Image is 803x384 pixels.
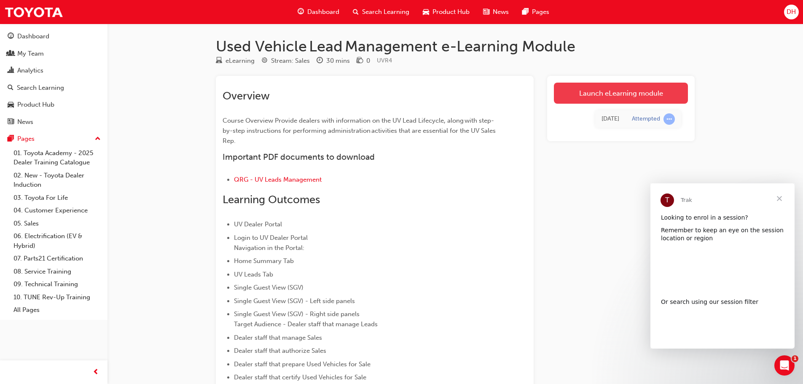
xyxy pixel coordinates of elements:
span: Dealer staff that prepare Used Vehicles for Sale [234,360,371,368]
span: pages-icon [8,135,14,143]
a: Product Hub [3,97,104,113]
span: Dealer staff that manage Sales [234,334,322,341]
button: Pages [3,131,104,147]
span: Dealer staff that certify Used Vehicles for Sale [234,373,366,381]
span: guage-icon [298,7,304,17]
span: Course Overview Provide dealers with information on the UV Lead Lifecycle, along with step-by-ste... [223,117,497,145]
div: News [17,117,33,127]
span: news-icon [483,7,489,17]
span: search-icon [353,7,359,17]
a: guage-iconDashboard [291,3,346,21]
span: learningResourceType_ELEARNING-icon [216,57,222,65]
a: pages-iconPages [516,3,556,21]
div: 0 [366,56,370,66]
span: Dashboard [307,7,339,17]
span: News [493,7,509,17]
span: UV Dealer Portal​ [234,220,282,228]
span: money-icon [357,57,363,65]
span: learningRecordVerb_ATTEMPT-icon [663,113,675,125]
iframe: Intercom live chat message [650,183,795,349]
span: UV Leads Tab​ [234,271,273,278]
div: My Team [17,49,44,59]
div: Product Hub [17,100,54,110]
span: Single Guest View (SGV)​ [234,284,303,291]
span: DH [787,7,796,17]
span: Important PDF documents to download [223,152,375,162]
div: Dashboard [17,32,49,41]
span: chart-icon [8,67,14,75]
span: people-icon [8,50,14,58]
div: Duration [317,56,350,66]
a: 07. Parts21 Certification [10,252,104,265]
a: 01. Toyota Academy - 2025 Dealer Training Catalogue [10,147,104,169]
span: Learning resource code [377,57,392,64]
a: All Pages [10,303,104,317]
div: Stream: Sales [271,56,310,66]
span: Product Hub [432,7,470,17]
a: 05. Sales [10,217,104,230]
span: Dealer staff that authorize Sales [234,347,326,354]
span: Pages [532,7,549,17]
span: news-icon [8,118,14,126]
span: target-icon [261,57,268,65]
span: clock-icon [317,57,323,65]
a: 02. New - Toyota Dealer Induction [10,169,104,191]
span: prev-icon [93,367,99,378]
a: QRG - UV Leads Management [234,176,322,183]
button: DashboardMy TeamAnalyticsSearch LearningProduct HubNews [3,27,104,131]
a: Search Learning [3,80,104,96]
span: Search Learning [362,7,409,17]
a: 08. Service Training [10,265,104,278]
a: car-iconProduct Hub [416,3,476,21]
a: My Team [3,46,104,62]
a: Analytics [3,63,104,78]
iframe: Intercom live chat [774,355,795,376]
a: 03. Toyota For Life [10,191,104,204]
div: eLearning [226,56,255,66]
span: Single Guest View (SGV) - Left side panels ​ [234,297,356,305]
div: 30 mins [326,56,350,66]
span: car-icon [423,7,429,17]
span: car-icon [8,101,14,109]
a: 06. Electrification (EV & Hybrid) [10,230,104,252]
span: pages-icon [522,7,529,17]
a: Dashboard [3,29,104,44]
div: Type [216,56,255,66]
div: Price [357,56,370,66]
button: DH [784,5,799,19]
div: Mon Dec 18 2023 10:33:49 GMT+0800 (Australian Western Standard Time) [602,114,619,124]
a: 04. Customer Experience [10,204,104,217]
span: 1 [792,355,798,362]
img: Trak [4,3,63,21]
div: Search Learning [17,83,64,93]
span: up-icon [95,134,101,145]
div: Analytics [17,66,43,75]
a: 09. Technical Training [10,278,104,291]
a: Launch eLearning module [554,83,688,104]
div: Attempted [632,115,660,123]
span: Overview [223,89,270,102]
div: Pages [17,134,35,144]
span: guage-icon [8,33,14,40]
h1: Used Vehicle Lead Management e-Learning Module [216,37,695,56]
a: News [3,114,104,130]
a: search-iconSearch Learning [346,3,416,21]
span: Home Summary Tab​ [234,257,294,265]
a: news-iconNews [476,3,516,21]
div: Stream [261,56,310,66]
span: Learning Outcomes [223,193,320,206]
span: search-icon [8,84,13,92]
a: 10. TUNE Rev-Up Training [10,291,104,304]
span: Single Guest View (SGV) - Right side panels Target Audience - Dealer staff that manage Leads [234,310,378,328]
span: Login to UV Dealer Portal​ Navigation in the Portal​: [234,234,308,252]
